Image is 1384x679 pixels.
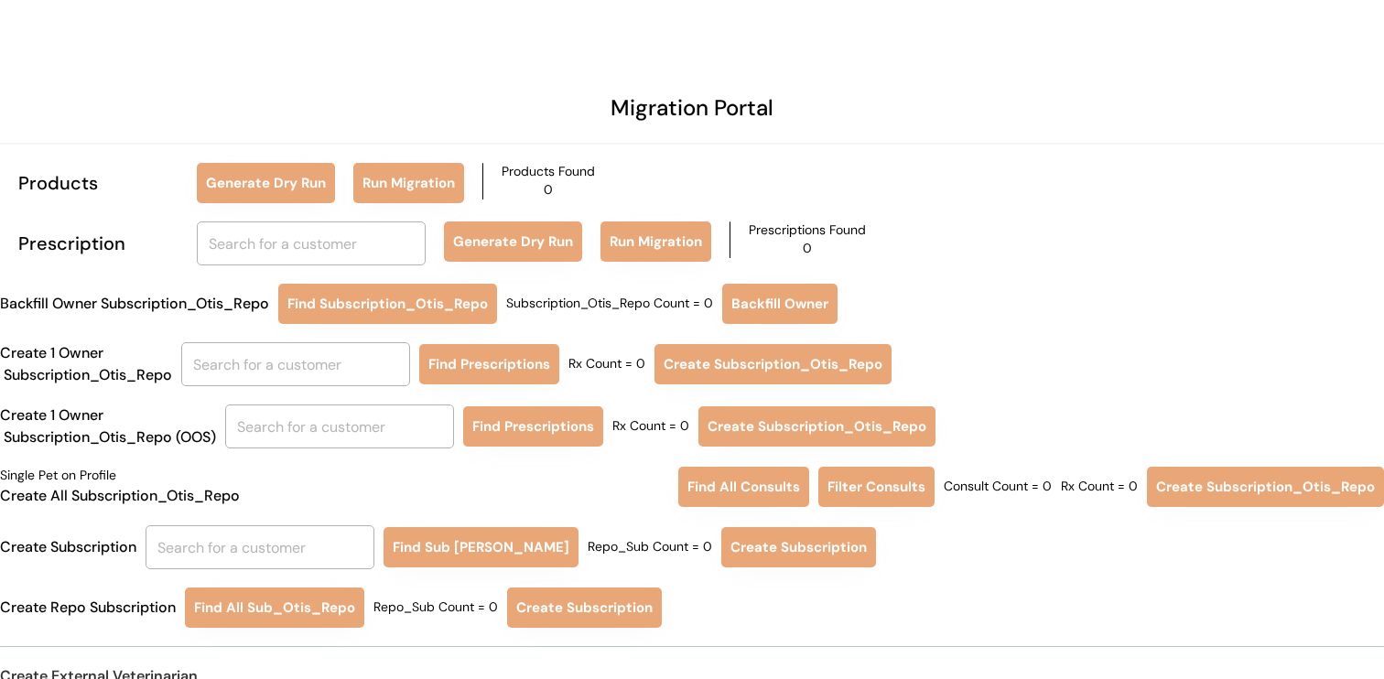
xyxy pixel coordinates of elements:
button: Filter Consults [818,467,935,507]
div: Products Found [502,163,595,181]
div: Migration Portal [611,92,773,124]
button: Create Subscription_Otis_Repo [1147,467,1384,507]
button: Create Subscription [507,587,662,628]
div: Repo_Sub Count = 0 [588,538,712,556]
button: Find Prescriptions [419,344,559,384]
button: Create Subscription_Otis_Repo [654,344,892,384]
input: Search for a customer [225,404,454,448]
button: Find All Sub_Otis_Repo [185,587,364,628]
div: Prescription [18,230,178,257]
button: Generate Dry Run [444,221,582,262]
input: Search for a customer [181,342,410,386]
button: Find Sub [PERSON_NAME] [384,527,578,567]
div: Subscription_Otis_Repo Count = 0 [506,295,713,313]
div: Consult Count = 0 [944,478,1052,496]
div: 0 [803,240,812,258]
button: Find Prescriptions [463,406,603,447]
button: Create Subscription [721,527,876,567]
button: Backfill Owner [722,284,838,324]
button: Find Subscription_Otis_Repo [278,284,497,324]
div: Prescriptions Found [749,221,866,240]
div: Repo_Sub Count = 0 [373,598,498,617]
button: Run Migration [600,221,711,262]
div: Products [18,169,178,197]
input: Search for a customer [197,221,426,265]
div: Rx Count = 0 [568,355,645,373]
div: Rx Count = 0 [612,417,689,436]
button: Generate Dry Run [197,163,335,203]
button: Find All Consults [678,467,809,507]
button: Create Subscription_Otis_Repo [698,406,935,447]
div: 0 [544,181,553,199]
button: Run Migration [353,163,464,203]
input: Search for a customer [146,525,374,569]
div: Rx Count = 0 [1061,478,1138,496]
